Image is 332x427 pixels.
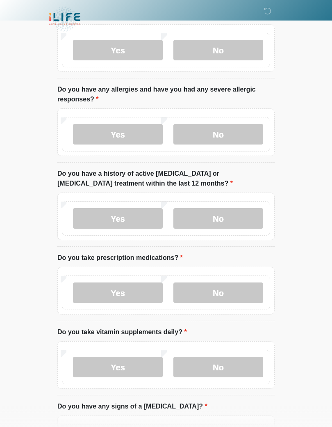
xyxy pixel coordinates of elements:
label: Yes [73,357,163,377]
img: iLIFE Anti-Aging Center Logo [49,6,80,32]
label: Do you have any signs of a [MEDICAL_DATA]? [57,402,207,411]
label: Do you take prescription medications? [57,253,183,263]
label: Yes [73,124,163,145]
label: Do you take vitamin supplements daily? [57,327,187,337]
label: No [173,208,263,229]
label: Yes [73,282,163,303]
label: Yes [73,208,163,229]
label: Do you have a history of active [MEDICAL_DATA] or [MEDICAL_DATA] treatment within the last 12 mon... [57,169,275,188]
label: Yes [73,40,163,60]
label: No [173,124,263,145]
label: Do you have any allergies and have you had any severe allergic responses? [57,85,275,104]
label: No [173,282,263,303]
label: No [173,40,263,60]
label: No [173,357,263,377]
